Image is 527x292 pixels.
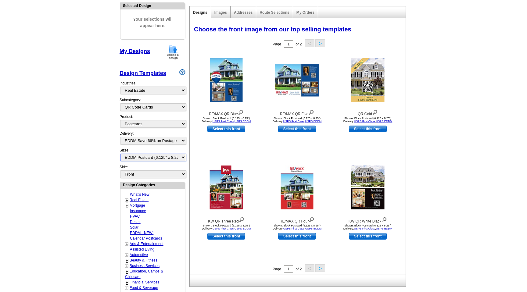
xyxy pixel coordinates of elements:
a: use this design [207,233,245,240]
a: use this design [278,233,316,240]
img: view design details [239,216,245,223]
a: Food & Beverage [130,286,158,290]
a: Mortgage [130,203,145,208]
span: Page [273,267,281,271]
div: Product: [120,114,185,131]
a: Business Services [130,264,160,268]
a: Images [214,10,227,15]
a: + [126,203,128,208]
a: + [126,253,128,258]
a: USPS First Class [354,120,375,123]
div: RE/MAX QR Five [263,109,331,117]
button: > [315,264,325,272]
img: RE/MAX QR Four [281,166,314,209]
a: USPS EDDM [376,227,393,230]
a: Designs [193,10,207,15]
div: RE/MAX QR Four [263,216,331,224]
a: Arts & Entertainment [130,242,163,246]
a: What's New [130,192,149,197]
a: USPS EDDM [235,227,251,230]
a: Automotive [130,253,148,257]
button: > [315,39,325,47]
a: USPS First Class [354,227,375,230]
a: + [126,286,128,290]
a: USPS First Class [283,120,305,123]
div: Subcategory: [120,97,185,114]
a: USPS EDDM [305,227,322,230]
a: + [126,280,128,285]
img: view design details [372,109,378,115]
span: of 2 [296,42,302,46]
a: Education, Camps & Childcare [125,269,163,279]
img: QR Gold [351,58,385,102]
span: Page [273,42,281,46]
div: Side: [120,164,185,179]
a: + [126,198,128,203]
a: + [126,242,128,247]
span: Your selections will appear here. [125,10,181,35]
button: < [305,39,314,47]
div: Shown: Block Postcard (6.125 x 8.25") Delivery: , [263,224,331,230]
img: KW QR White Black [351,166,385,209]
a: My Designs [120,48,150,54]
a: use this design [349,126,387,132]
span: Choose the front image from our top selling templates [194,26,351,33]
img: design-wizard-help-icon.png [179,69,185,75]
div: Sizes: [120,148,185,164]
img: view design details [381,216,387,223]
div: Shown: Block Postcard (6.125 x 8.25") Delivery: , [193,224,260,230]
div: Shown: Block Postcard (6.125 x 8.25") Delivery: , [193,117,260,123]
span: of 2 [296,267,302,271]
a: Assisted Living [130,247,154,251]
a: use this design [278,126,316,132]
img: RE/MAX QR Blue [210,58,243,102]
img: view design details [308,109,314,115]
a: Insurance [130,209,146,213]
a: + [126,258,128,263]
a: USPS EDDM [376,120,393,123]
img: view design details [309,216,314,223]
img: RE/MAX QR Five [275,64,319,97]
a: EDDM - NEW! [130,231,153,235]
div: RE/MAX QR Blue [193,109,260,117]
a: Route Selections [260,10,289,15]
a: USPS EDDM [235,120,251,123]
a: Calendar Postcards [130,236,162,240]
div: Design Categories [120,182,185,188]
img: upload-design [165,44,181,60]
a: Financial Services [130,280,159,284]
div: Industries: [120,77,185,97]
a: USPS First Class [213,227,234,230]
div: KW QR White Black [334,216,401,224]
a: Beauty & Fitness [130,258,157,262]
div: Shown: Block Postcard (6.125 x 8.25") Delivery: , [334,117,401,123]
a: Solar [130,225,138,230]
a: HVAC [130,214,140,219]
div: Delivery: [120,131,185,148]
a: My Orders [296,10,314,15]
div: Shown: Block Postcard (6.125 x 8.25") Delivery: , [334,224,401,230]
button: < [305,264,314,272]
a: use this design [349,233,387,240]
div: KW QR Three Red [193,216,260,224]
a: USPS First Class [213,120,234,123]
a: Addresses [234,10,253,15]
a: + [126,269,128,274]
img: KW QR Three Red [210,166,243,209]
a: USPS EDDM [305,120,322,123]
a: use this design [207,126,245,132]
div: Selected Design [120,3,185,9]
iframe: LiveChat chat widget [405,150,527,292]
a: Real Estate [130,198,149,202]
a: + [126,264,128,269]
div: QR Gold [334,109,401,117]
a: Dental [130,220,141,224]
div: Shown: Block Postcard (6.125 x 8.25") Delivery: , [263,117,331,123]
a: Design Templates [120,70,166,76]
img: view design details [238,109,244,115]
a: USPS First Class [283,227,305,230]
